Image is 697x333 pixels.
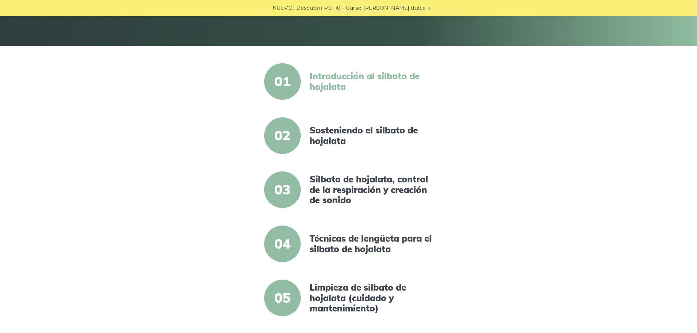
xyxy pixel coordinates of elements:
a: Sosteniendo el silbato de hojalata [310,125,435,146]
font: 03 [274,181,291,198]
a: Introducción al silbato de hojalata [310,71,435,92]
font: Limpieza de silbato de hojalata (cuidado y mantenimiento) [310,282,406,314]
font: Sosteniendo el silbato de hojalata [310,125,418,146]
font: PST10 - Curso [PERSON_NAME] dulce [324,5,426,11]
font: Descubrir [296,5,323,11]
font: 05 [274,289,291,306]
font: Silbato de hojalata, control de la respiración y creación de sonido [310,174,428,206]
a: PST10 - Curso [PERSON_NAME] dulce [324,4,426,12]
font: NUEVO: [273,5,294,11]
font: Técnicas de lengüeta para el silbato de hojalata [310,233,432,254]
font: 01 [274,73,291,90]
font: 02 [274,127,291,144]
a: Técnicas de lengüeta para el silbato de hojalata [310,233,435,254]
a: Silbato de hojalata, control de la respiración y creación de sonido [310,174,435,205]
font: 04 [274,235,291,252]
font: Introducción al silbato de hojalata [310,71,420,92]
a: Limpieza de silbato de hojalata (cuidado y mantenimiento) [310,282,435,314]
